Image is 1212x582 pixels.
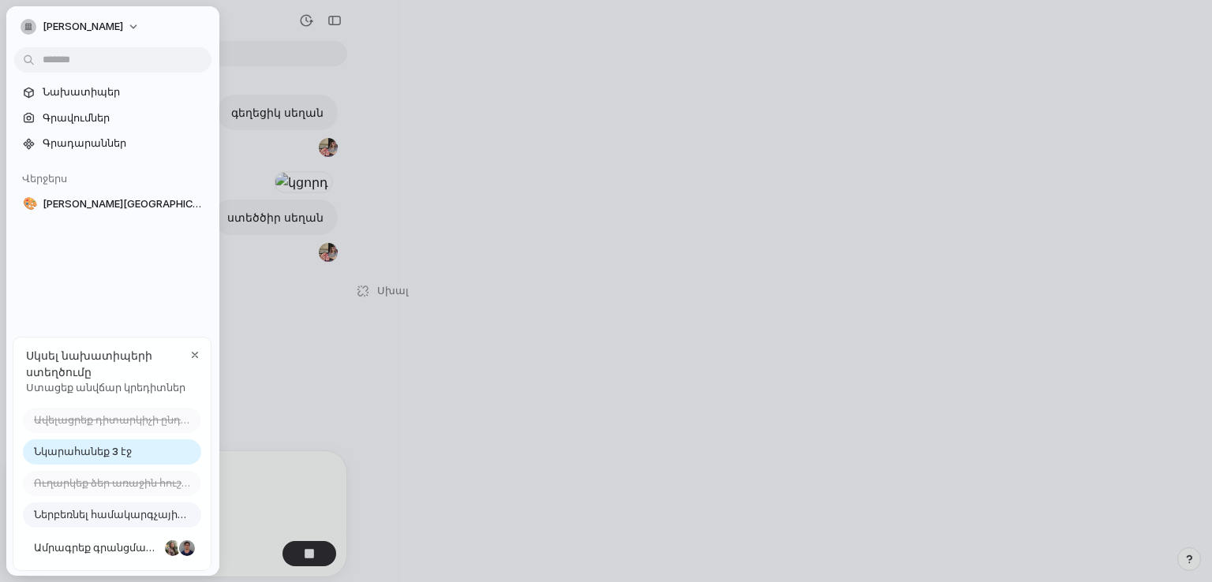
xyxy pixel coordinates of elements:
[23,502,201,528] a: Ներբեռնել համակարգչային հավելվածը
[14,132,211,155] a: Գրադարաններ
[22,172,67,185] font: Վերջերս
[23,535,201,561] a: Ամրագրեք գրանցման զանգ
[43,111,110,124] font: Գրավումներ
[34,445,132,457] font: Նկարահանեք 3 էջ
[43,20,123,32] font: [PERSON_NAME]
[14,14,148,39] button: [PERSON_NAME]
[178,539,196,558] div: Քրիստիան Յակուլլո
[34,541,185,554] font: Ամրագրեք գրանցման զանգ
[43,197,227,210] font: [PERSON_NAME][GEOGRAPHIC_DATA]
[14,192,211,216] a: 🎨[PERSON_NAME][GEOGRAPHIC_DATA]
[14,80,211,104] a: Նախատիպեր
[34,476,205,489] font: Ուղարկեք ձեր առաջին հուշումը
[23,196,38,211] font: 🎨
[43,136,126,149] font: Գրադարաններ
[163,539,182,558] div: Նիկոլ Կուբիցա
[34,413,227,426] font: Ավելացրեք դիտարկիչի ընդլայնումը
[26,349,152,379] font: Սկսել նախատիպերի ստեղծումը
[14,106,211,130] a: Գրավումներ
[21,196,36,212] button: 🎨
[34,508,248,520] font: Ներբեռնել համակարգչային հավելվածը
[43,85,120,98] font: Նախատիպեր
[26,381,185,394] font: Ստացեք անվճար կրեդիտներ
